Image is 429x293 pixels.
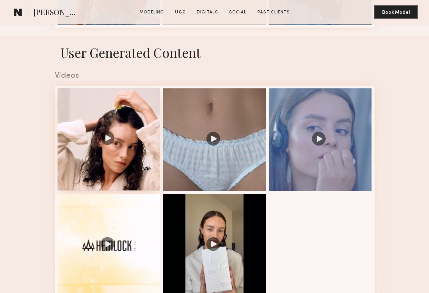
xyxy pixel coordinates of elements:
[33,7,81,19] span: [PERSON_NAME]
[374,5,418,19] button: Book Model
[55,72,375,80] div: Videos
[172,9,188,15] a: UGC
[137,9,167,15] a: Modeling
[194,9,221,15] a: Digitals
[49,44,380,61] h1: User Generated Content
[226,9,249,15] a: Social
[374,9,418,15] a: Book Model
[255,9,293,15] a: Past Clients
